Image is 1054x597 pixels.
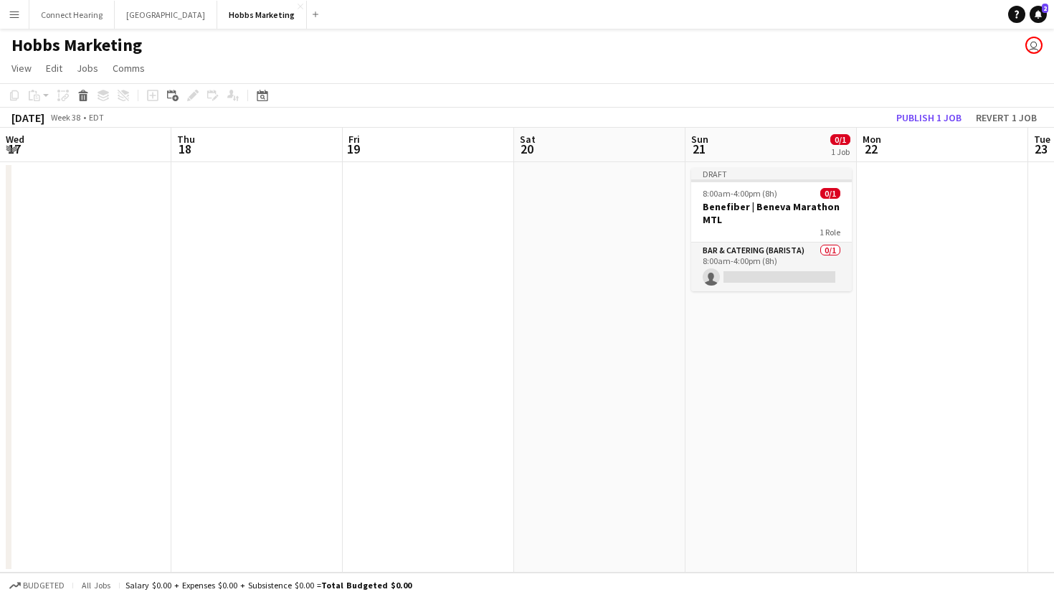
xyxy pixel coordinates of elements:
button: Budgeted [7,578,67,593]
span: Mon [863,133,881,146]
div: Draft [691,168,852,179]
span: Sat [520,133,536,146]
span: 2 [1042,4,1048,13]
span: 0/1 [820,188,840,199]
a: View [6,59,37,77]
span: Wed [6,133,24,146]
span: 23 [1032,141,1050,157]
div: 1 Job [831,146,850,157]
span: Tue [1034,133,1050,146]
a: Edit [40,59,68,77]
a: 2 [1030,6,1047,23]
span: 1 Role [820,227,840,238]
span: Fri [348,133,360,146]
span: 19 [346,141,360,157]
a: Jobs [71,59,104,77]
span: Sun [691,133,708,146]
a: Comms [107,59,151,77]
div: [DATE] [11,111,44,125]
div: Salary $0.00 + Expenses $0.00 + Subsistence $0.00 = [125,580,412,591]
span: 21 [689,141,708,157]
button: Publish 1 job [891,108,967,127]
button: Connect Hearing [29,1,115,29]
span: Comms [113,62,145,75]
span: Budgeted [23,580,65,591]
span: 18 [175,141,195,157]
div: EDT [89,112,104,123]
span: View [11,62,32,75]
span: 0/1 [830,134,850,145]
span: 17 [4,141,24,157]
button: Hobbs Marketing [217,1,307,29]
span: 8:00am-4:00pm (8h) [703,188,777,199]
app-job-card: Draft8:00am-4:00pm (8h)0/1Benefiber | Beneva Marathon MTL1 RoleBar & Catering (Barista)0/18:00am-... [691,168,852,291]
app-card-role: Bar & Catering (Barista)0/18:00am-4:00pm (8h) [691,243,852,291]
span: 22 [860,141,881,157]
span: Jobs [77,62,98,75]
span: Thu [177,133,195,146]
span: All jobs [79,580,113,591]
span: Edit [46,62,62,75]
h3: Benefiber | Beneva Marathon MTL [691,200,852,226]
span: Week 38 [47,112,83,123]
button: Revert 1 job [970,108,1043,127]
app-user-avatar: Jamie Wong [1025,37,1043,54]
h1: Hobbs Marketing [11,34,142,56]
button: [GEOGRAPHIC_DATA] [115,1,217,29]
span: Total Budgeted $0.00 [321,580,412,591]
span: 20 [518,141,536,157]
